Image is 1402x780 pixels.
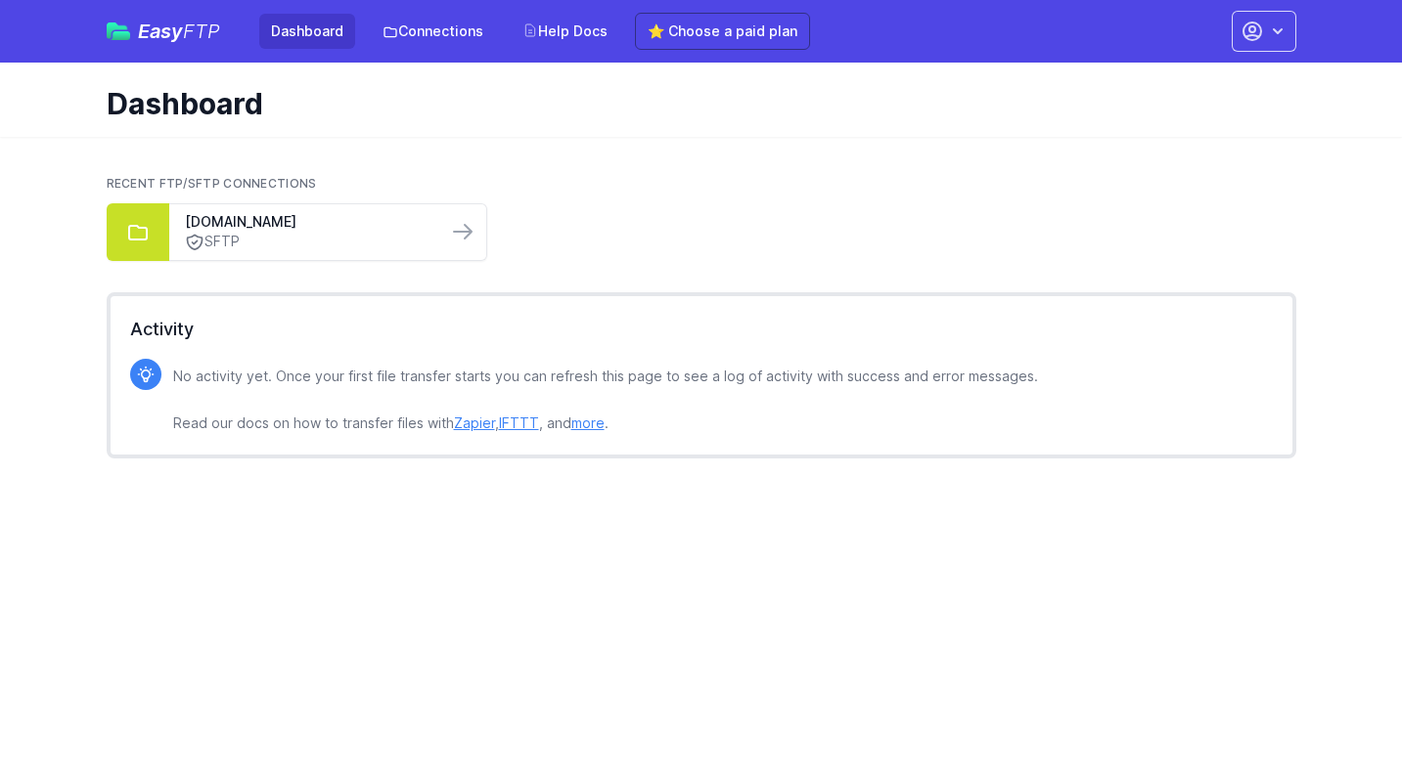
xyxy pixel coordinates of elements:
a: SFTP [185,232,431,252]
a: EasyFTP [107,22,220,41]
a: [DOMAIN_NAME] [185,212,431,232]
a: Help Docs [511,14,619,49]
h1: Dashboard [107,86,1281,121]
span: Easy [138,22,220,41]
a: ⭐ Choose a paid plan [635,13,810,50]
a: more [571,414,605,431]
a: Dashboard [259,14,355,49]
h2: Recent FTP/SFTP Connections [107,176,1296,192]
a: Zapier [454,414,495,431]
img: easyftp_logo.png [107,22,130,40]
a: Connections [371,14,495,49]
span: FTP [183,20,220,43]
a: IFTTT [499,414,539,431]
p: No activity yet. Once your first file transfer starts you can refresh this page to see a log of a... [173,365,1038,435]
h2: Activity [130,316,1273,343]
